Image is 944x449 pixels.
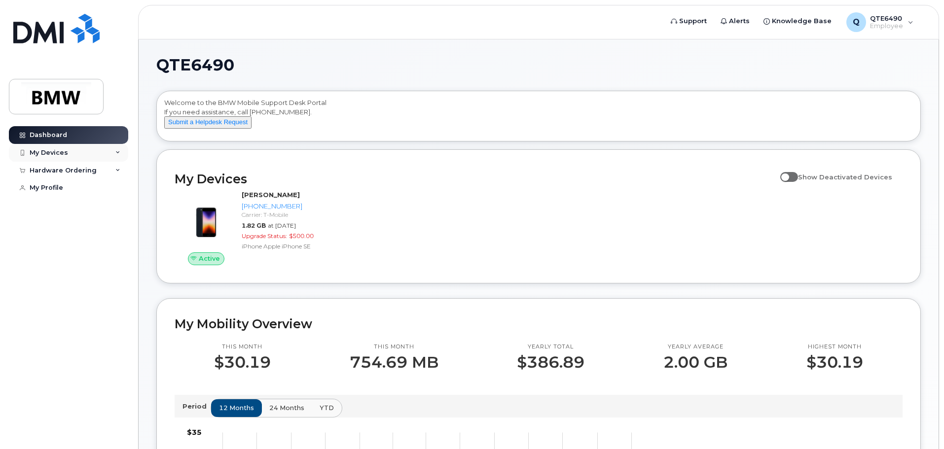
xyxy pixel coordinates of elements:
a: Active[PERSON_NAME][PHONE_NUMBER]Carrier: T-Mobile1.82 GBat [DATE]Upgrade Status:$500.00iPhone Ap... [175,190,348,265]
div: iPhone Apple iPhone SE [242,242,344,250]
p: Period [182,402,211,411]
p: $386.89 [517,353,584,371]
span: QTE6490 [156,58,234,72]
p: Highest month [806,343,863,351]
a: Submit a Helpdesk Request [164,118,252,126]
div: Carrier: T-Mobile [242,210,344,219]
span: $500.00 [289,232,314,240]
iframe: Messenger Launcher [901,406,937,442]
span: 1.82 GB [242,222,266,229]
h2: My Devices [175,172,775,186]
img: image20231002-3703462-10zne2t.jpeg [182,195,230,242]
span: Upgrade Status: [242,232,287,240]
p: 2.00 GB [663,353,727,371]
p: $30.19 [806,353,863,371]
p: This month [214,343,271,351]
span: 24 months [269,403,304,413]
span: at [DATE] [268,222,296,229]
input: Show Deactivated Devices [780,168,788,175]
p: This month [350,343,438,351]
tspan: $35 [187,428,202,437]
div: Welcome to the BMW Mobile Support Desk Portal If you need assistance, call [PHONE_NUMBER]. [164,98,913,138]
span: YTD [320,403,334,413]
h2: My Mobility Overview [175,316,903,331]
p: $30.19 [214,353,271,371]
p: Yearly average [663,343,727,351]
p: 754.69 MB [350,353,438,371]
button: Submit a Helpdesk Request [164,116,252,129]
span: Active [199,254,220,263]
strong: [PERSON_NAME] [242,191,300,199]
div: [PHONE_NUMBER] [242,202,344,211]
span: Show Deactivated Devices [798,173,892,181]
p: Yearly total [517,343,584,351]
